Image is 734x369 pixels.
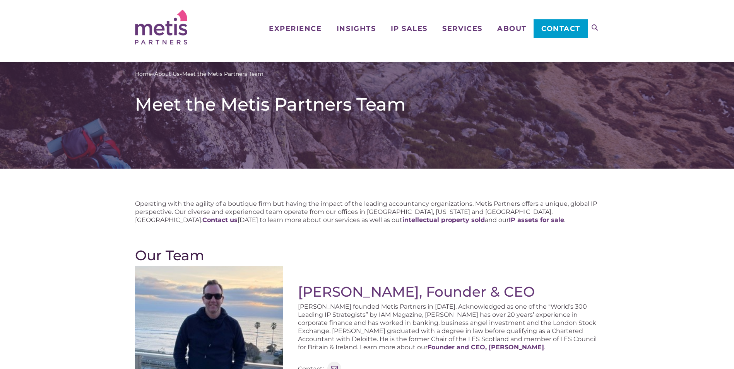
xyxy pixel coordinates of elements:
[428,343,544,351] a: Founder and CEO, [PERSON_NAME]
[135,94,599,115] h1: Meet the Metis Partners Team
[442,25,482,32] span: Services
[269,25,322,32] span: Experience
[298,283,535,300] a: [PERSON_NAME], Founder & CEO
[202,216,238,224] a: Contact us
[182,70,263,78] span: Meet the Metis Partners Team
[402,216,485,224] a: intellectual property sold
[534,19,587,38] a: Contact
[298,302,599,351] p: [PERSON_NAME] founded Metis Partners in [DATE]. Acknowledged as one of the “World’s 300 Leading I...
[337,25,376,32] span: Insights
[135,10,187,44] img: Metis Partners
[135,200,599,224] p: Operating with the agility of a boutique firm but having the impact of the leading accountancy or...
[391,25,428,32] span: IP Sales
[135,247,599,263] h2: Our Team
[541,25,580,32] span: Contact
[135,70,263,78] span: » »
[497,25,527,32] span: About
[509,216,564,224] a: IP assets for sale
[154,70,180,78] a: About Us
[135,70,152,78] a: Home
